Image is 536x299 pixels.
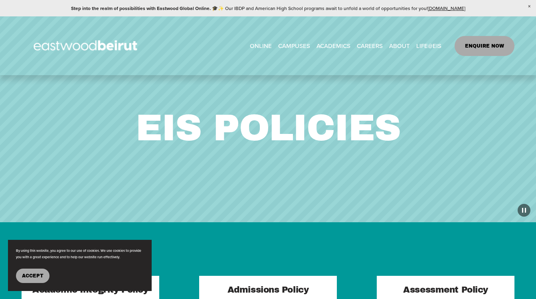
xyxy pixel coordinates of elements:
span: ABOUT [389,40,410,51]
section: Cookie banner [8,240,152,291]
a: CAREERS [357,40,383,52]
a: ENQUIRE NOW [455,36,515,56]
span: Accept [22,273,44,279]
span: CAMPUSES [278,40,310,51]
button: Accept [16,269,49,283]
a: [DOMAIN_NAME] [428,5,465,12]
a: folder dropdown [316,40,350,52]
h2: Admissions Policy [208,284,329,296]
h1: EIS POLICIES [125,106,411,150]
span: ACADEMICS [316,40,350,51]
p: By using this website, you agree to our use of cookies. We use cookies to provide you with a grea... [16,248,144,261]
h2: Assessment Policy [385,284,506,296]
a: folder dropdown [389,40,410,52]
a: folder dropdown [278,40,310,52]
a: folder dropdown [416,40,441,52]
button: Pause Background [518,204,530,217]
span: LIFE@EIS [416,40,441,51]
img: EastwoodIS Global Site [22,26,152,66]
a: ONLINE [250,40,272,52]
